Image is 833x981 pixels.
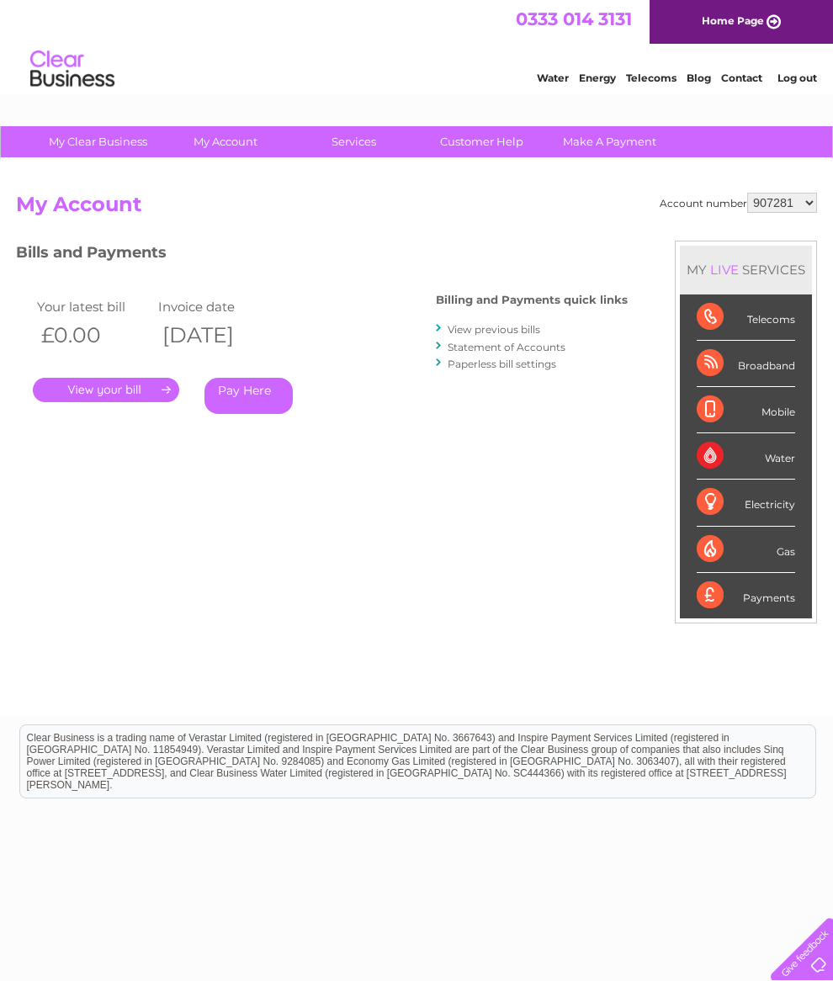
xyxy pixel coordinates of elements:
a: Statement of Accounts [448,341,565,353]
a: . [33,378,179,402]
div: Telecoms [697,294,795,341]
a: Contact [721,72,762,84]
h4: Billing and Payments quick links [436,294,628,306]
div: Account number [660,193,817,213]
a: 0333 014 3131 [516,8,632,29]
a: Water [537,72,569,84]
th: £0.00 [33,318,154,353]
a: Pay Here [204,378,293,414]
img: logo.png [29,44,115,95]
div: Electricity [697,480,795,526]
th: [DATE] [154,318,275,353]
h2: My Account [16,193,817,225]
div: LIVE [707,262,742,278]
td: Your latest bill [33,295,154,318]
a: Customer Help [412,126,551,157]
div: Clear Business is a trading name of Verastar Limited (registered in [GEOGRAPHIC_DATA] No. 3667643... [20,9,815,82]
div: Gas [697,527,795,573]
div: Water [697,433,795,480]
a: Telecoms [626,72,676,84]
a: Services [284,126,423,157]
a: My Clear Business [29,126,167,157]
a: Blog [687,72,711,84]
div: MY SERVICES [680,246,812,294]
div: Broadband [697,341,795,387]
div: Mobile [697,387,795,433]
a: Make A Payment [540,126,679,157]
a: My Account [157,126,295,157]
a: Paperless bill settings [448,358,556,370]
a: Energy [579,72,616,84]
h3: Bills and Payments [16,241,628,270]
a: View previous bills [448,323,540,336]
a: Log out [777,72,817,84]
td: Invoice date [154,295,275,318]
div: Payments [697,573,795,618]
